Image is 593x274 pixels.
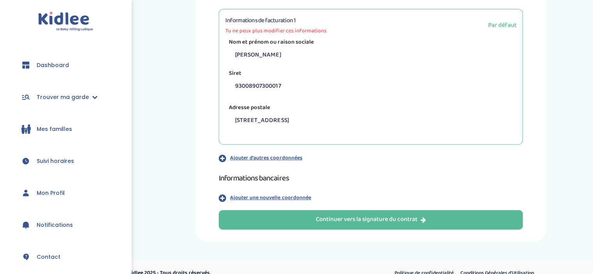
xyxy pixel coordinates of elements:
span: Contact [37,253,60,261]
p: [PERSON_NAME] [231,46,516,64]
button: Ajouter une nouvelle coordonnée [219,194,523,202]
span: Suivi horaires [37,157,74,165]
a: Notifications [12,211,120,239]
p: 93008907300017 [231,78,516,95]
a: Trouver ma garde [12,83,120,111]
a: Mon Profil [12,179,120,207]
a: Contact [12,243,120,271]
span: Notifications [37,221,73,229]
img: logo.svg [38,12,93,32]
p: Ajouter une nouvelle coordonnée [230,194,311,202]
a: Mes familles [12,115,120,143]
div: Continuer vers la signature du contrat [316,215,426,224]
h3: Informations de facturation 1 [225,16,326,25]
button: Continuer vers la signature du contrat [219,210,523,230]
a: Dashboard [12,51,120,79]
span: Trouver ma garde [37,93,89,101]
span: Dashboard [37,61,69,69]
p: Ajouter d'autres coordonnées [230,154,302,162]
a: Suivi horaires [12,147,120,175]
p: [STREET_ADDRESS] [231,112,516,129]
label: Adresse postale [225,102,274,114]
span: Mes familles [37,125,72,133]
button: Ajouter d'autres coordonnées [219,154,523,163]
span: Par défaut [488,20,516,30]
h1: Informations bancaires [219,172,523,184]
span: Tu ne peux plus modifier ces informations [225,27,326,35]
label: Siret [225,67,245,80]
span: Mon Profil [37,189,65,197]
label: Nom et prénom ou raison sociale [225,36,317,49]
